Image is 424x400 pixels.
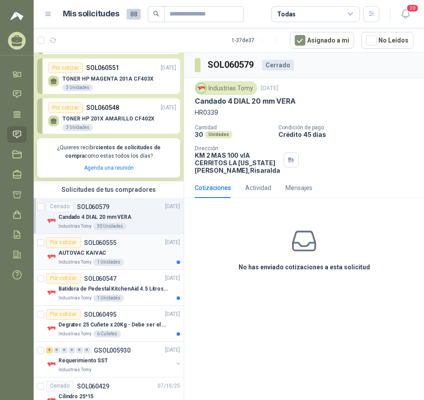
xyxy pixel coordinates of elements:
div: 0 [84,347,90,353]
div: Cotizaciones [195,183,231,193]
div: 0 [61,347,68,353]
button: Asignado a mi [290,32,354,49]
div: Por cotizar [46,309,81,320]
p: Requerimiento SST [58,357,108,365]
a: Por cotizarSOL060547[DATE] Company LogoBatidora de Pedestal KitchenAid 4.5 Litros Delux PlateadoI... [34,270,184,306]
a: Por cotizarSOL060551[DATE] TONER HP MAGENTA 201A CF403X3 Unidades [37,58,180,94]
img: Company Logo [46,287,57,298]
div: 0 [69,347,75,353]
p: [DATE] [165,274,180,283]
p: HR0339 [195,108,413,117]
p: Degratec 25 Cuñete x 20Kg - Debe ser el de Tecnas (por ahora homologado) - (Adjuntar ficha técnica) [58,321,169,329]
p: Industrias Tomy [58,223,92,230]
h3: No has enviado cotizaciones a esta solicitud [239,262,370,272]
img: Company Logo [197,83,206,93]
a: 3 0 0 0 0 0 GSOL005930[DATE] Company LogoRequerimiento SSTIndustrias Tomy [46,345,182,373]
div: 1 Unidades [93,259,124,266]
p: SOL060429 [77,383,109,389]
p: Condición de pago [278,124,420,131]
div: Unidades [205,131,232,138]
h1: Mis solicitudes [63,8,119,20]
p: Candado 4 DIAL 20 mm VERA [58,213,131,221]
p: SOL060547 [84,276,116,282]
div: 3 [46,347,53,353]
p: 30 [195,131,203,138]
a: Por cotizarSOL060555[DATE] Company LogoAUTOVAC KAIVACIndustrias Tomy1 Unidades [34,234,184,270]
div: 6 Cuñetes [93,330,121,338]
p: 07/10/25 [158,382,180,390]
p: [DATE] [161,104,176,112]
p: [DATE] [165,346,180,354]
p: Industrias Tomy [58,330,92,338]
p: Cantidad [195,124,271,131]
p: Dirección [195,145,280,151]
a: Agenda una reunión [84,165,134,171]
img: Company Logo [46,359,57,370]
p: SOL060555 [84,240,116,246]
a: CerradoSOL060579[DATE] Company LogoCandado 4 DIAL 20 mm VERAIndustrias Tomy30 Unidades [34,198,184,234]
img: Logo peakr [10,11,23,21]
h3: SOL060579 [208,58,255,72]
button: 20 [397,6,413,22]
div: 30 Unidades [93,223,127,230]
span: 88 [127,9,141,19]
p: Batidora de Pedestal KitchenAid 4.5 Litros Delux Plateado [58,285,169,293]
p: [DATE] [165,202,180,211]
p: Industrias Tomy [58,366,92,373]
div: Todas [277,9,296,19]
div: Industrias Tomy [195,82,257,95]
p: SOL060495 [84,311,116,318]
div: Cerrado [46,381,73,392]
img: Company Logo [46,252,57,262]
div: Cerrado [46,202,73,212]
p: SOL060548 [86,103,119,113]
div: Mensajes [285,183,312,193]
button: No Leídos [361,32,413,49]
div: 1 - 37 de 37 [231,33,283,47]
div: Actividad [245,183,271,193]
div: Por cotizar [46,237,81,248]
p: [DATE] [261,84,278,93]
div: 3 Unidades [62,84,93,91]
div: 0 [76,347,83,353]
p: [DATE] [161,64,176,72]
div: Por cotizar [46,273,81,284]
p: Crédito 45 días [278,131,420,138]
a: Por cotizarSOL060548[DATE] TONER HP 201X AMARILLO CF402X3 Unidades [37,98,180,134]
p: ¿Quieres recibir como estas todos los días? [42,144,175,160]
p: SOL060551 [86,63,119,73]
img: Company Logo [46,216,57,226]
div: Por cotizar [48,62,83,73]
div: 1 Unidades [93,295,124,302]
p: Candado 4 DIAL 20 mm VERA [195,97,296,106]
p: Industrias Tomy [58,295,92,302]
p: AUTOVAC KAIVAC [58,249,106,257]
p: GSOL005930 [94,347,131,353]
p: SOL060579 [77,204,109,210]
a: Por cotizarSOL060495[DATE] Company LogoDegratec 25 Cuñete x 20Kg - Debe ser el de Tecnas (por aho... [34,306,184,342]
div: Cerrado [262,60,294,70]
p: TONER HP MAGENTA 201A CF403X [62,76,154,82]
p: Industrias Tomy [58,259,92,266]
span: 20 [406,4,419,12]
b: cientos de solicitudes de compra [65,144,161,159]
div: Solicitudes de tus compradores [34,181,184,198]
p: TONER HP 201X AMARILLO CF402X [62,116,154,122]
span: search [153,11,159,17]
img: Company Logo [46,323,57,334]
div: Por cotizar [48,102,83,113]
div: 3 Unidades [62,124,93,131]
p: [DATE] [165,238,180,247]
p: KM 2 MAS 100 vIA CERRITOS LA [US_STATE] [PERSON_NAME] , Risaralda [195,151,280,174]
p: [DATE] [165,310,180,318]
div: 0 [54,347,60,353]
